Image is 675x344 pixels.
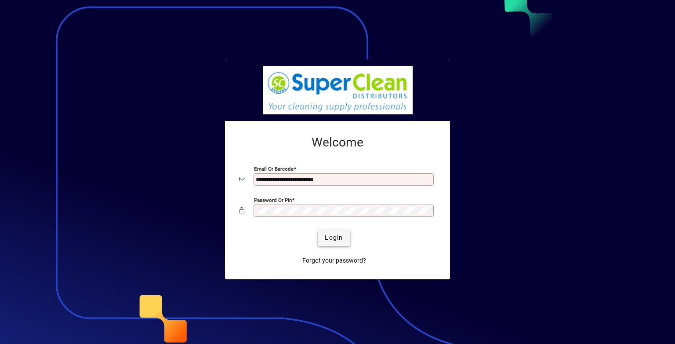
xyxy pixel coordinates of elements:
[299,253,370,269] a: Forgot your password?
[302,256,366,265] span: Forgot your password?
[325,233,343,242] span: Login
[318,230,350,246] button: Login
[239,135,436,150] h2: Welcome
[254,197,292,203] mat-label: Password or Pin
[254,165,294,172] mat-label: Email or Barcode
